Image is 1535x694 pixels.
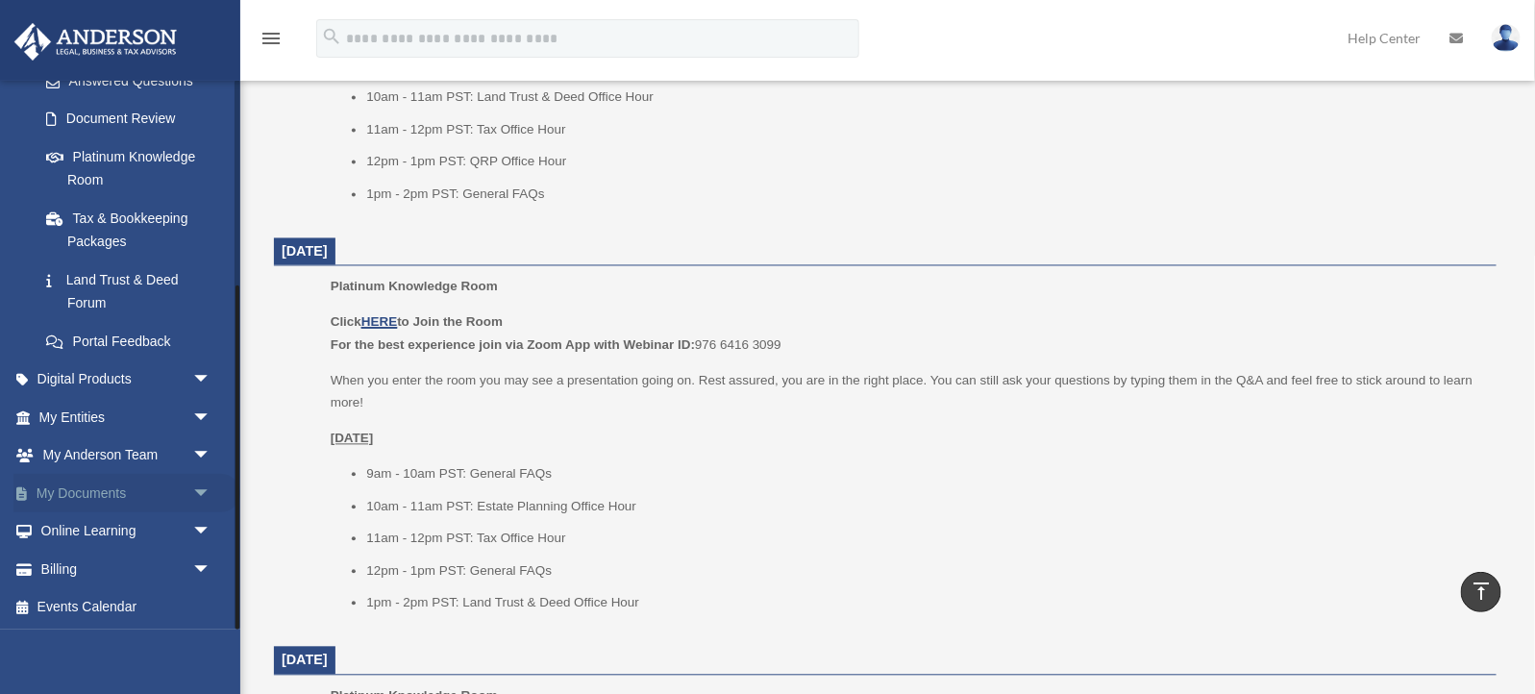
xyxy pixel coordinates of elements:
[9,23,183,61] img: Anderson Advisors Platinum Portal
[13,436,240,475] a: My Anderson Teamarrow_drop_down
[260,34,283,50] a: menu
[361,315,397,330] a: HERE
[331,432,374,446] u: [DATE]
[331,370,1483,415] p: When you enter the room you may see a presentation going on. Rest assured, you are in the right p...
[366,463,1483,486] li: 9am - 10am PST: General FAQs
[192,436,231,476] span: arrow_drop_down
[13,474,240,512] a: My Documentsarrow_drop_down
[27,199,240,260] a: Tax & Bookkeeping Packages
[282,653,328,668] span: [DATE]
[331,311,1483,357] p: 976 6416 3099
[27,260,240,322] a: Land Trust & Deed Forum
[1470,580,1493,603] i: vertical_align_top
[366,496,1483,519] li: 10am - 11am PST: Estate Planning Office Hour
[331,315,503,330] b: Click to Join the Room
[366,560,1483,583] li: 12pm - 1pm PST: General FAQs
[366,528,1483,551] li: 11am - 12pm PST: Tax Office Hour
[282,244,328,260] span: [DATE]
[27,137,231,199] a: Platinum Knowledge Room
[192,512,231,552] span: arrow_drop_down
[192,398,231,437] span: arrow_drop_down
[366,151,1483,174] li: 12pm - 1pm PST: QRP Office Hour
[331,280,498,294] span: Platinum Knowledge Room
[366,87,1483,110] li: 10am - 11am PST: Land Trust & Deed Office Hour
[192,360,231,400] span: arrow_drop_down
[27,322,240,360] a: Portal Feedback
[192,550,231,589] span: arrow_drop_down
[366,184,1483,207] li: 1pm - 2pm PST: General FAQs
[192,474,231,513] span: arrow_drop_down
[13,398,240,436] a: My Entitiesarrow_drop_down
[13,360,240,399] a: Digital Productsarrow_drop_down
[1492,24,1521,52] img: User Pic
[13,512,240,551] a: Online Learningarrow_drop_down
[321,26,342,47] i: search
[331,338,695,353] b: For the best experience join via Zoom App with Webinar ID:
[13,588,240,627] a: Events Calendar
[27,100,240,138] a: Document Review
[260,27,283,50] i: menu
[1461,572,1501,612] a: vertical_align_top
[13,550,240,588] a: Billingarrow_drop_down
[366,119,1483,142] li: 11am - 12pm PST: Tax Office Hour
[366,592,1483,615] li: 1pm - 2pm PST: Land Trust & Deed Office Hour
